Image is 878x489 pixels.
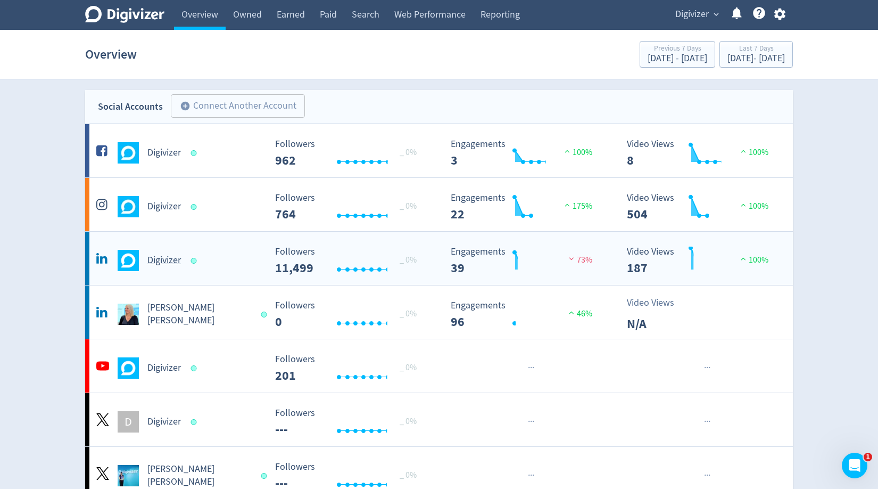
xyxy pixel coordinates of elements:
span: _ 0% [400,416,417,427]
span: · [708,469,710,482]
span: add_circle [180,101,190,111]
p: Video Views [627,296,688,310]
button: Previous 7 Days[DATE] - [DATE] [640,41,715,68]
a: Digivizer undefinedDigivizer Followers --- _ 0% Followers 11,499 Engagements 39 Engagements 39 73... [85,232,793,285]
h1: Overview [85,37,137,71]
span: Data last synced: 25 Sep 2025, 5:02am (AEST) [191,365,200,371]
div: D [118,411,139,433]
span: · [706,415,708,428]
h5: [PERSON_NAME] [PERSON_NAME] [147,463,251,488]
p: N/A [627,314,688,333]
span: · [528,415,530,428]
span: _ 0% [400,201,417,211]
button: Last 7 Days[DATE]- [DATE] [719,41,793,68]
svg: Engagements 3 [445,139,605,167]
span: · [704,361,706,374]
span: _ 0% [400,362,417,373]
h5: Digivizer [147,362,181,374]
img: positive-performance.svg [562,201,573,209]
div: Previous 7 Days [648,45,707,54]
a: DDigivizer Followers --- Followers --- _ 0%······ [85,393,793,446]
span: 100% [562,147,592,158]
img: positive-performance.svg [738,201,749,209]
svg: Followers --- [270,247,429,275]
svg: Engagements 39 [445,247,605,275]
span: · [530,469,532,482]
span: 175% [562,201,592,211]
span: _ 0% [400,255,417,265]
img: Digivizer undefined [118,250,139,271]
svg: Engagements 96 [445,300,605,329]
div: Social Accounts [98,99,163,115]
a: Digivizer undefinedDigivizer Followers --- _ 0% Followers 962 Engagements 3 Engagements 3 100% Vi... [85,124,793,177]
img: Digivizer undefined [118,357,139,379]
img: Emma Lo Russo undefined [118,304,139,325]
span: · [528,361,530,374]
svg: Video Views 504 [622,193,781,221]
a: Digivizer undefinedDigivizer Followers --- _ 0% Followers 201 ······ [85,339,793,393]
span: Data last synced: 24 Sep 2025, 9:02pm (AEST) [191,419,200,425]
img: positive-performance.svg [738,255,749,263]
img: Digivizer undefined [118,142,139,164]
img: Digivizer undefined [118,196,139,217]
svg: Followers --- [270,300,429,329]
span: · [704,469,706,482]
span: 100% [738,201,768,211]
img: positive-performance.svg [738,147,749,155]
svg: Followers --- [270,408,429,436]
span: _ 0% [400,147,417,158]
span: _ 0% [400,308,417,319]
h5: Digivizer [147,146,181,159]
svg: Video Views 8 [622,139,781,167]
a: Digivizer undefinedDigivizer Followers --- _ 0% Followers 764 Engagements 22 Engagements 22 175% ... [85,178,793,231]
span: Data last synced: 25 Sep 2025, 12:02am (AEST) [191,258,200,264]
div: [DATE] - [DATE] [648,54,707,63]
span: _ 0% [400,470,417,480]
span: Digivizer [675,6,709,23]
svg: Followers --- [270,139,429,167]
h5: Digivizer [147,200,181,213]
h5: Digivizer [147,415,181,428]
span: 100% [738,147,768,158]
svg: Followers --- [270,193,429,221]
span: 46% [566,308,592,319]
span: · [532,361,534,374]
h5: [PERSON_NAME] [PERSON_NAME] [147,301,251,327]
svg: Video Views 187 [622,247,781,275]
iframe: Intercom live chat [842,453,867,478]
span: Data last synced: 25 Sep 2025, 11:02am (AEST) [191,150,200,156]
span: · [530,415,532,428]
span: 1 [864,453,872,461]
span: · [704,415,706,428]
button: Connect Another Account [171,94,305,118]
div: Last 7 Days [727,45,785,54]
span: 73% [566,255,592,265]
span: · [530,361,532,374]
span: · [528,469,530,482]
img: positive-performance.svg [562,147,573,155]
svg: Followers --- [270,354,429,382]
span: · [532,415,534,428]
img: negative-performance.svg [566,255,577,263]
span: · [706,361,708,374]
div: [DATE] - [DATE] [727,54,785,63]
span: Data last synced: 25 Sep 2025, 12:02am (AEST) [261,312,270,317]
button: Digivizer [672,6,722,23]
a: Connect Another Account [163,96,305,118]
img: Emma Lo Russo undefined [118,465,139,486]
a: Emma Lo Russo undefined[PERSON_NAME] [PERSON_NAME] Followers --- _ 0% Followers 0 Engagements 96 ... [85,286,793,339]
span: · [706,469,708,482]
span: · [532,469,534,482]
span: · [708,361,710,374]
svg: Engagements 22 [445,193,605,221]
span: Data last synced: 25 Sep 2025, 11:02am (AEST) [191,204,200,210]
span: Data last synced: 24 Sep 2025, 1:02pm (AEST) [261,473,270,479]
img: positive-performance.svg [566,308,577,316]
h5: Digivizer [147,254,181,267]
span: 100% [738,255,768,265]
span: expand_more [711,10,721,19]
span: · [708,415,710,428]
